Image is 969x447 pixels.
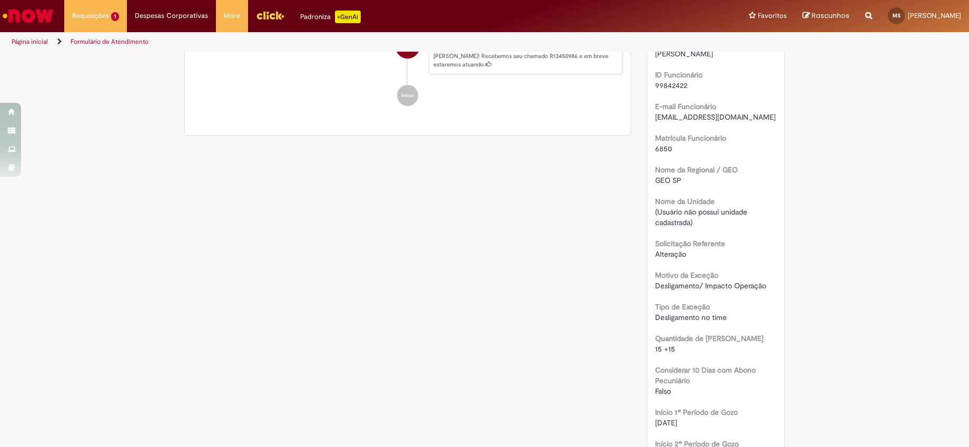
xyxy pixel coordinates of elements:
b: Considerar 10 Dias com Abono Pecuniário [655,365,756,385]
a: Formulário de Atendimento [71,37,149,46]
img: click_logo_yellow_360x200.png [256,7,284,23]
img: ServiceNow [1,5,55,26]
b: ID Funcionário [655,70,703,80]
b: Matrícula Funcionário [655,133,726,143]
span: 15 +15 [655,344,675,354]
span: Favoritos [758,11,787,21]
span: Requisições [72,11,109,21]
span: (Usuário não possui unidade cadastrada) [655,207,749,227]
li: Murilo Gomes Da Silva [193,24,622,75]
b: Tipo de Exceção [655,302,710,312]
b: Início 1º Período de Gozo [655,407,738,417]
span: Alteração [655,249,686,259]
b: Nome da Regional / GEO [655,165,738,174]
span: Desligamento/ Impacto Operação [655,281,766,290]
span: Despesas Corporativas [135,11,208,21]
span: More [224,11,240,21]
a: Página inicial [12,37,48,46]
span: 6850 [655,144,672,153]
p: [PERSON_NAME]! Recebemos seu chamado R13450986 e em breve estaremos atuando. [433,52,617,69]
span: Rascunhos [812,11,849,21]
div: Padroniza [300,11,361,23]
b: Nome da Unidade [655,197,715,206]
span: [PERSON_NAME] [655,49,713,59]
span: [DATE] [655,418,677,427]
span: GEO SP [655,176,681,185]
span: 1 [111,12,119,21]
p: +GenAi [335,11,361,23]
b: Quantidade de [PERSON_NAME] [655,334,764,343]
b: E-mail Funcionário [655,102,716,111]
span: 99842422 [655,81,687,90]
ul: Trilhas de página [8,32,638,52]
a: Rascunhos [803,11,849,21]
span: [EMAIL_ADDRESS][DOMAIN_NAME] [655,112,776,122]
span: [PERSON_NAME] [908,11,961,20]
b: Solicitação Referente [655,239,725,248]
b: Motivo da Exceção [655,270,718,280]
span: MS [893,12,901,19]
span: Desligamento no time [655,313,727,322]
span: Falso [655,386,671,396]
